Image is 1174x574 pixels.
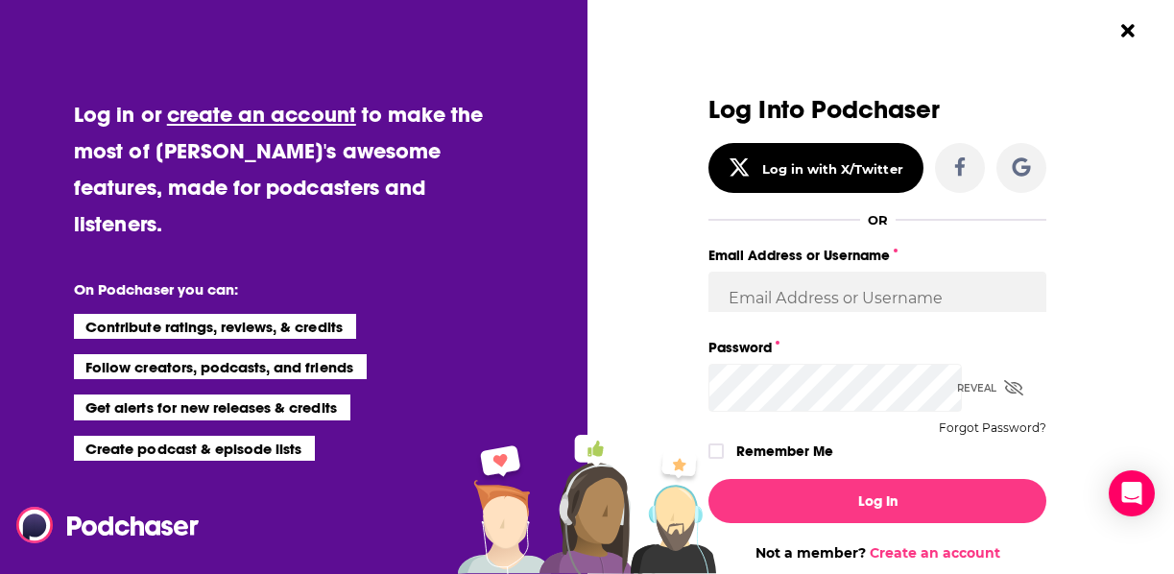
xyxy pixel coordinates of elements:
[708,544,1046,562] div: Not a member?
[74,436,315,461] li: Create podcast & episode lists
[939,421,1046,435] button: Forgot Password?
[957,364,1023,412] div: Reveal
[868,212,888,227] div: OR
[16,507,201,543] img: Podchaser - Follow, Share and Rate Podcasts
[167,101,356,128] a: create an account
[74,354,367,379] li: Follow creators, podcasts, and friends
[708,96,1046,124] h3: Log Into Podchaser
[708,272,1046,323] input: Email Address or Username
[736,439,833,464] label: Remember Me
[1109,470,1155,516] div: Open Intercom Messenger
[74,314,356,339] li: Contribute ratings, reviews, & credits
[74,395,349,419] li: Get alerts for new releases & credits
[762,161,903,177] div: Log in with X/Twitter
[708,243,1046,268] label: Email Address or Username
[74,280,458,299] li: On Podchaser you can:
[708,479,1046,523] button: Log In
[708,143,923,193] button: Log in with X/Twitter
[708,335,1046,360] label: Password
[16,507,185,543] a: Podchaser - Follow, Share and Rate Podcasts
[870,544,1000,562] a: Create an account
[1110,12,1146,49] button: Close Button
